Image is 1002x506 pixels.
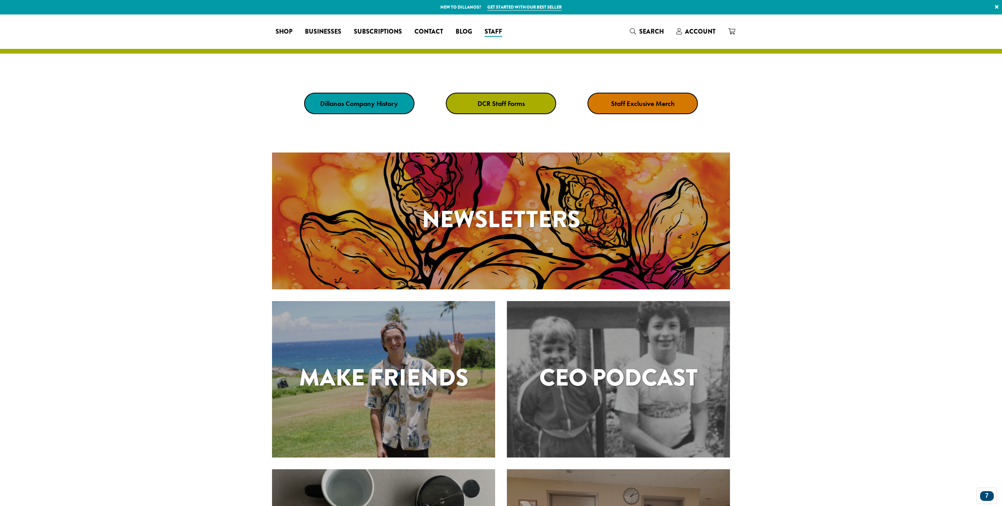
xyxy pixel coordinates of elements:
[320,99,398,108] strong: Dillanos Company History
[588,93,698,114] a: Staff Exclusive Merch
[269,25,299,38] a: Shop
[487,4,562,11] a: Get started with our best seller
[639,27,664,36] span: Search
[304,93,414,114] a: Dillanos Company History
[354,27,402,37] span: Subscriptions
[478,25,508,38] a: Staff
[272,202,730,237] h1: Newsletters
[478,99,525,108] strong: DCR Staff Forms
[272,301,495,458] a: Make Friends
[414,27,443,37] span: Contact
[305,27,341,37] span: Businesses
[624,25,670,38] a: Search
[507,360,730,395] h1: CEO Podcast
[272,360,495,395] h1: Make Friends
[685,27,715,36] span: Account
[272,153,730,289] a: Newsletters
[276,27,292,37] span: Shop
[456,27,472,37] span: Blog
[611,99,675,108] strong: Staff Exclusive Merch
[446,93,556,114] a: DCR Staff Forms
[507,301,730,458] a: CEO Podcast
[485,27,502,37] span: Staff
